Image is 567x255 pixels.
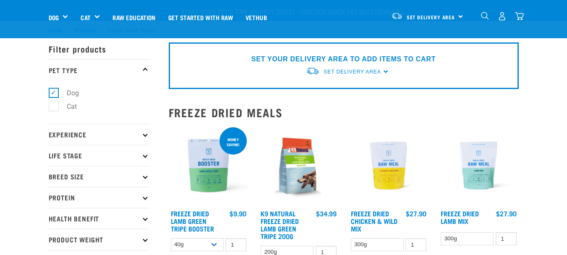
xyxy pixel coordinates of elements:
[405,238,426,251] input: 1
[169,106,519,119] h2: Freeze Dried Meals
[162,0,239,34] a: Get started with Raw
[496,210,517,217] div: $27.90
[49,13,59,22] a: Dog
[49,38,149,59] p: Filter products
[481,12,489,20] img: home-icon-1@2x.png
[251,54,436,64] p: SET YOUR DELIVERY AREA TO ADD ITEMS TO CART
[439,126,519,206] img: RE Product Shoot 2023 Nov8677
[49,59,149,80] p: Pet Type
[349,126,429,206] img: RE Product Shoot 2023 Nov8678
[441,211,479,223] a: Freeze Dried Lamb Mix
[316,210,337,217] div: $34.99
[219,133,247,151] div: Money saving!
[49,145,149,166] p: Life Stage
[351,211,397,230] a: Freeze Dried Chicken & Wild Mix
[407,16,455,18] span: Set Delivery Area
[169,126,249,206] img: Freeze Dried Lamb Green Tripe
[406,210,426,217] div: $27.90
[171,211,214,230] a: Freeze Dried Lamb Green Tripe Booster
[306,67,319,76] img: van-moving.png
[49,229,149,250] p: Product Weight
[259,126,339,206] img: K9 Square
[239,0,273,34] a: Vethub
[53,101,80,112] label: Cat
[515,12,524,21] img: home-icon@2x.png
[261,211,299,238] a: K9 Natural Freeze Dried Lamb Green Tripe 200g
[49,124,149,145] p: Experience
[49,187,149,208] p: Protein
[49,166,149,187] p: Breed Size
[230,210,246,217] div: $9.90
[53,88,82,98] label: Dog
[498,12,507,21] img: user.png
[106,0,162,34] a: Raw Education
[225,238,246,251] input: 1
[324,69,381,75] span: Set Delivery Area
[81,13,90,22] a: Cat
[496,232,517,245] input: 1
[49,208,149,229] p: Health Benefit
[391,12,402,20] img: van-moving.png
